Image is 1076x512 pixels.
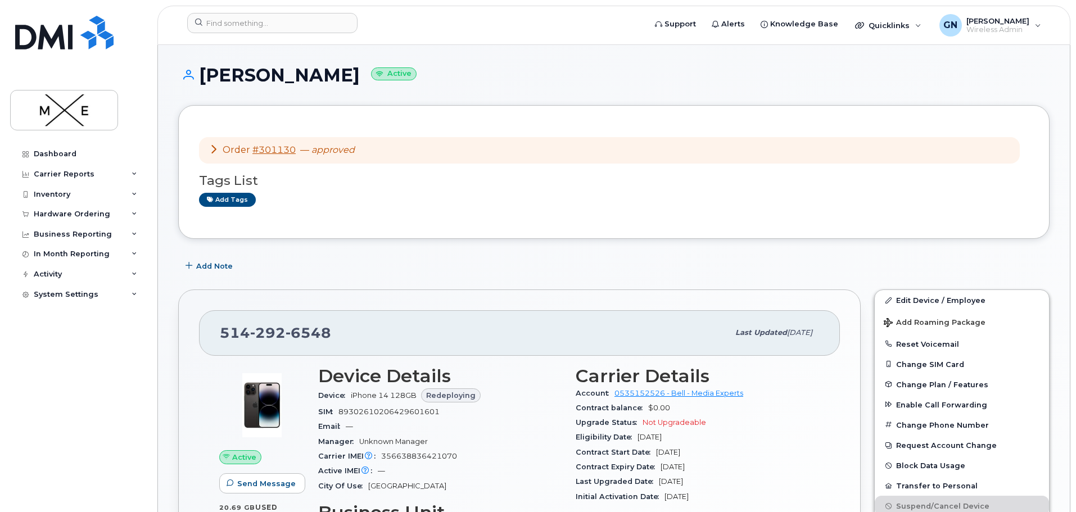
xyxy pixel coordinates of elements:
[359,437,428,446] span: Unknown Manager
[576,418,643,427] span: Upgrade Status
[318,437,359,446] span: Manager
[311,144,355,155] em: approved
[661,463,685,471] span: [DATE]
[875,354,1049,374] button: Change SIM Card
[875,435,1049,455] button: Request Account Change
[656,448,680,456] span: [DATE]
[643,418,706,427] span: Not Upgradeable
[381,452,457,460] span: 356638836421070
[219,504,255,511] span: 20.69 GB
[378,466,385,475] span: —
[318,407,338,416] span: SIM
[875,334,1049,354] button: Reset Voicemail
[875,395,1049,415] button: Enable Call Forwarding
[318,422,346,431] span: Email
[576,477,659,486] span: Last Upgraded Date
[318,391,351,400] span: Device
[614,389,743,397] a: 0535152526 - Bell - Media Experts
[896,380,988,388] span: Change Plan / Features
[875,374,1049,395] button: Change Plan / Features
[318,366,562,386] h3: Device Details
[196,261,233,271] span: Add Note
[576,404,648,412] span: Contract balance
[318,452,381,460] span: Carrier IMEI
[875,290,1049,310] a: Edit Device / Employee
[338,407,440,416] span: 89302610206429601601
[178,256,242,276] button: Add Note
[875,455,1049,475] button: Block Data Usage
[884,318,985,329] span: Add Roaming Package
[228,371,296,439] img: image20231002-3703462-njx0qo.jpeg
[237,478,296,489] span: Send Message
[368,482,446,490] span: [GEOGRAPHIC_DATA]
[351,391,417,400] span: iPhone 14 128GB
[286,324,331,341] span: 6548
[659,477,683,486] span: [DATE]
[426,390,476,401] span: Redeploying
[875,310,1049,333] button: Add Roaming Package
[875,415,1049,435] button: Change Phone Number
[735,328,787,337] span: Last updated
[648,404,670,412] span: $0.00
[178,65,1050,85] h1: [PERSON_NAME]
[220,324,331,341] span: 514
[896,400,987,409] span: Enable Call Forwarding
[318,466,378,475] span: Active IMEI
[318,482,368,490] span: City Of Use
[199,174,1029,188] h3: Tags List
[576,433,638,441] span: Eligibility Date
[371,67,417,80] small: Active
[252,144,296,155] a: #301130
[576,463,661,471] span: Contract Expiry Date
[875,475,1049,496] button: Transfer to Personal
[199,193,256,207] a: Add tags
[232,452,256,463] span: Active
[576,492,664,501] span: Initial Activation Date
[223,144,250,155] span: Order
[638,433,662,441] span: [DATE]
[576,389,614,397] span: Account
[896,502,989,510] span: Suspend/Cancel Device
[219,473,305,493] button: Send Message
[250,324,286,341] span: 292
[787,328,812,337] span: [DATE]
[664,492,689,501] span: [DATE]
[346,422,353,431] span: —
[576,448,656,456] span: Contract Start Date
[300,144,355,155] span: —
[576,366,820,386] h3: Carrier Details
[255,503,278,511] span: used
